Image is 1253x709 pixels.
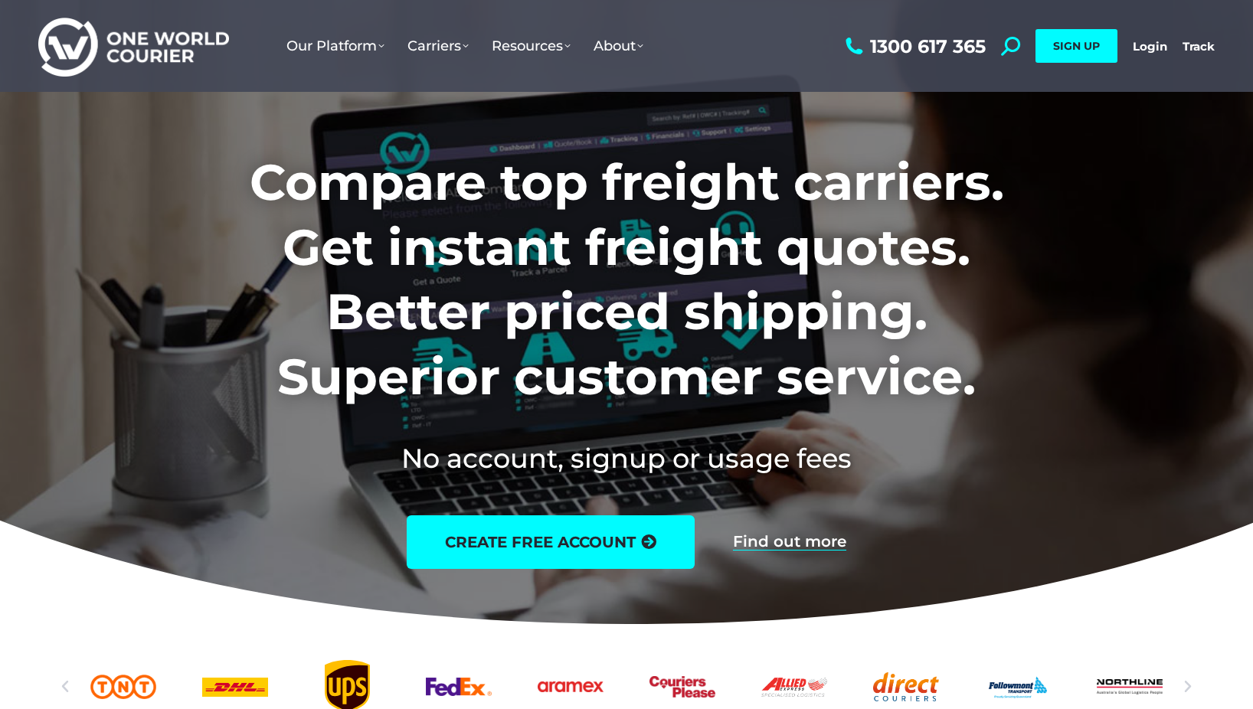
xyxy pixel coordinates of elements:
span: SIGN UP [1053,39,1100,53]
a: About [582,22,655,70]
span: About [594,38,643,54]
img: One World Courier [38,15,229,77]
h1: Compare top freight carriers. Get instant freight quotes. Better priced shipping. Superior custom... [149,150,1105,409]
a: Find out more [733,534,846,551]
a: Our Platform [275,22,396,70]
a: Login [1133,39,1167,54]
a: SIGN UP [1035,29,1117,63]
a: Carriers [396,22,480,70]
a: Track [1183,39,1215,54]
a: Resources [480,22,582,70]
span: Resources [492,38,571,54]
span: Our Platform [286,38,384,54]
h2: No account, signup or usage fees [149,439,1105,477]
a: 1300 617 365 [842,37,986,56]
a: create free account [407,515,695,569]
span: Carriers [407,38,469,54]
